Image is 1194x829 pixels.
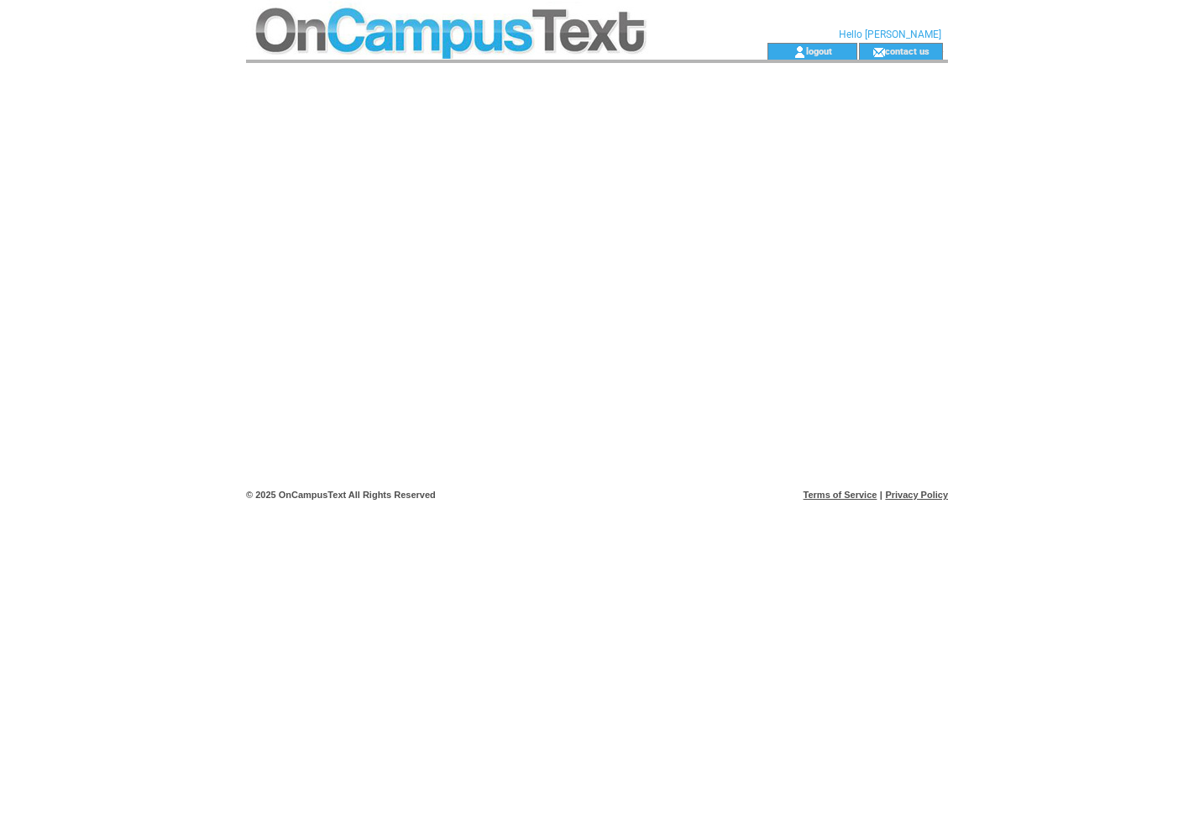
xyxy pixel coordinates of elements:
[839,29,941,40] span: Hello [PERSON_NAME]
[806,45,832,56] a: logout
[246,490,436,500] span: © 2025 OnCampusText All Rights Reserved
[793,45,806,59] img: account_icon.gif
[804,490,877,500] a: Terms of Service
[885,490,948,500] a: Privacy Policy
[880,490,882,500] span: |
[885,45,930,56] a: contact us
[872,45,885,59] img: contact_us_icon.gif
